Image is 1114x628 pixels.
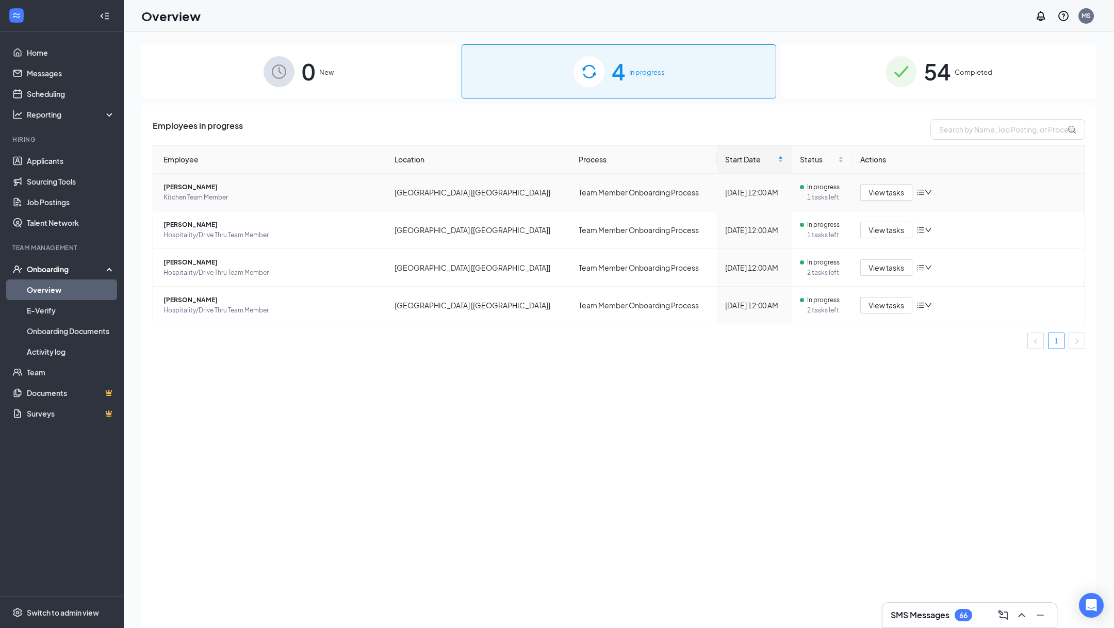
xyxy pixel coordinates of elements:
[860,259,912,276] button: View tasks
[807,230,844,240] span: 1 tasks left
[807,192,844,203] span: 1 tasks left
[1057,10,1070,22] svg: QuestionInfo
[163,192,378,203] span: Kitchen Team Member
[570,249,717,287] td: Team Member Onboarding Process
[1069,333,1085,349] button: right
[807,305,844,316] span: 2 tasks left
[163,305,378,316] span: Hospitality/Drive Thru Team Member
[27,300,115,321] a: E-Verify
[319,67,334,77] span: New
[27,264,106,274] div: Onboarding
[570,174,717,211] td: Team Member Onboarding Process
[163,220,378,230] span: [PERSON_NAME]
[1015,609,1028,621] svg: ChevronUp
[925,264,932,271] span: down
[1082,11,1091,20] div: MS
[1027,333,1044,349] li: Previous Page
[955,67,992,77] span: Completed
[386,145,571,174] th: Location
[629,67,665,77] span: In progress
[386,211,571,249] td: [GEOGRAPHIC_DATA] [[GEOGRAPHIC_DATA]]
[570,145,717,174] th: Process
[570,211,717,249] td: Team Member Onboarding Process
[860,222,912,238] button: View tasks
[1048,333,1064,349] li: 1
[12,607,23,618] svg: Settings
[869,300,904,311] span: View tasks
[27,403,115,424] a: SurveysCrown
[12,264,23,274] svg: UserCheck
[163,230,378,240] span: Hospitality/Drive Thru Team Member
[27,151,115,171] a: Applicants
[725,262,783,273] div: [DATE] 12:00 AM
[163,257,378,268] span: [PERSON_NAME]
[925,189,932,196] span: down
[1074,338,1080,344] span: right
[153,145,386,174] th: Employee
[12,243,113,252] div: Team Management
[1033,338,1039,344] span: left
[163,268,378,278] span: Hospitality/Drive Thru Team Member
[27,279,115,300] a: Overview
[807,220,840,230] span: In progress
[27,362,115,383] a: Team
[930,119,1085,140] input: Search by Name, Job Posting, or Process
[27,383,115,403] a: DocumentsCrown
[612,54,625,89] span: 4
[11,10,22,21] svg: WorkstreamLogo
[163,295,378,305] span: [PERSON_NAME]
[924,54,951,89] span: 54
[1032,607,1049,623] button: Minimize
[725,300,783,311] div: [DATE] 12:00 AM
[869,187,904,198] span: View tasks
[386,287,571,324] td: [GEOGRAPHIC_DATA] [[GEOGRAPHIC_DATA]]
[302,54,315,89] span: 0
[27,171,115,192] a: Sourcing Tools
[725,224,783,236] div: [DATE] 12:00 AM
[807,182,840,192] span: In progress
[153,119,243,140] span: Employees in progress
[1069,333,1085,349] li: Next Page
[792,145,852,174] th: Status
[1034,609,1046,621] svg: Minimize
[860,184,912,201] button: View tasks
[27,63,115,84] a: Messages
[386,249,571,287] td: [GEOGRAPHIC_DATA] [[GEOGRAPHIC_DATA]]
[869,262,904,273] span: View tasks
[997,609,1009,621] svg: ComposeMessage
[27,84,115,104] a: Scheduling
[852,145,1085,174] th: Actions
[916,226,925,234] span: bars
[27,109,116,120] div: Reporting
[916,301,925,309] span: bars
[386,174,571,211] td: [GEOGRAPHIC_DATA] [[GEOGRAPHIC_DATA]]
[27,341,115,362] a: Activity log
[891,609,949,621] h3: SMS Messages
[860,297,912,313] button: View tasks
[1049,333,1064,349] a: 1
[807,257,840,268] span: In progress
[925,226,932,234] span: down
[27,192,115,212] a: Job Postings
[1035,10,1047,22] svg: Notifications
[12,135,113,144] div: Hiring
[27,212,115,233] a: Talent Network
[27,607,99,618] div: Switch to admin view
[995,607,1011,623] button: ComposeMessage
[27,321,115,341] a: Onboarding Documents
[725,187,783,198] div: [DATE] 12:00 AM
[141,7,201,25] h1: Overview
[725,154,776,165] span: Start Date
[916,263,925,272] span: bars
[807,268,844,278] span: 2 tasks left
[800,154,836,165] span: Status
[570,287,717,324] td: Team Member Onboarding Process
[925,302,932,309] span: down
[27,42,115,63] a: Home
[959,611,968,620] div: 66
[869,224,904,236] span: View tasks
[100,11,110,21] svg: Collapse
[163,182,378,192] span: [PERSON_NAME]
[1027,333,1044,349] button: left
[916,188,925,196] span: bars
